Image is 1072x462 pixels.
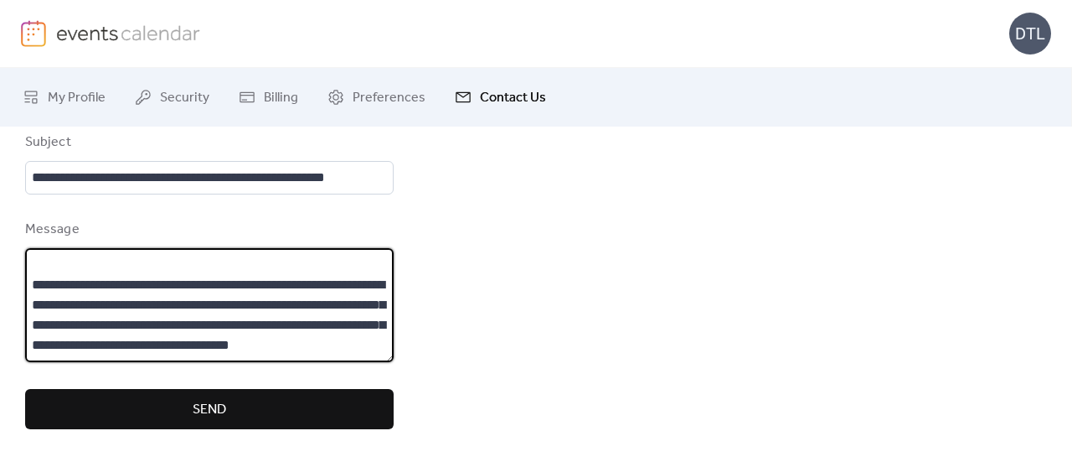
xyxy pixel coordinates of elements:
div: Subject [25,132,390,153]
div: Message [25,220,390,240]
img: logo-type [56,20,201,45]
span: Preferences [353,88,425,108]
a: Contact Us [442,75,559,120]
a: Security [122,75,222,120]
span: Send [193,400,226,420]
img: logo [21,20,46,47]
a: My Profile [10,75,118,120]
span: My Profile [48,88,106,108]
span: Security [160,88,209,108]
button: Send [25,389,394,429]
a: Billing [226,75,311,120]
span: Contact Us [480,88,546,108]
a: Preferences [315,75,438,120]
span: Billing [264,88,298,108]
div: DTL [1009,13,1051,55]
